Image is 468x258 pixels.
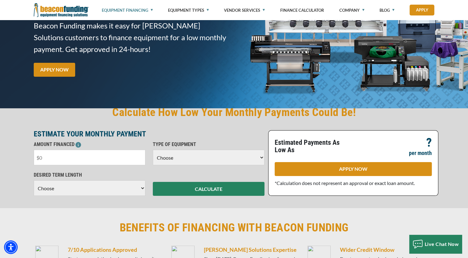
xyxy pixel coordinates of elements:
[34,105,435,119] h2: Calculate How Low Your Monthly Payments Could Be!
[275,162,432,176] a: APPLY NOW
[34,130,264,138] p: ESTIMATE YOUR MONTHLY PAYMENT
[425,241,459,247] span: Live Chat Now
[34,221,435,235] h2: BENEFITS OF FINANCING WITH BEACON FUNDING
[34,171,145,179] p: DESIRED TERM LENGTH
[34,20,230,55] span: Beacon Funding makes it easy for [PERSON_NAME] Solutions customers to finance equipment for a low...
[153,182,264,196] button: CALCULATE
[409,149,432,157] p: per month
[153,141,264,148] p: TYPE OF EQUIPMENT
[409,235,462,253] button: Live Chat Now
[4,240,18,254] div: Accessibility Menu
[204,246,298,254] h6: [PERSON_NAME] Solutions Expertise
[68,246,162,254] h6: 7/10 Applications Approved
[426,139,432,146] p: ?
[34,63,75,77] a: APPLY NOW
[34,141,145,148] p: AMOUNT FINANCED
[410,5,434,15] a: Apply
[275,139,350,154] p: Estimated Payments As Low As
[275,180,415,186] span: *Calculation does not represent an approval or exact loan amount.
[340,246,435,254] h6: Wider Credit Window
[34,150,145,165] input: $0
